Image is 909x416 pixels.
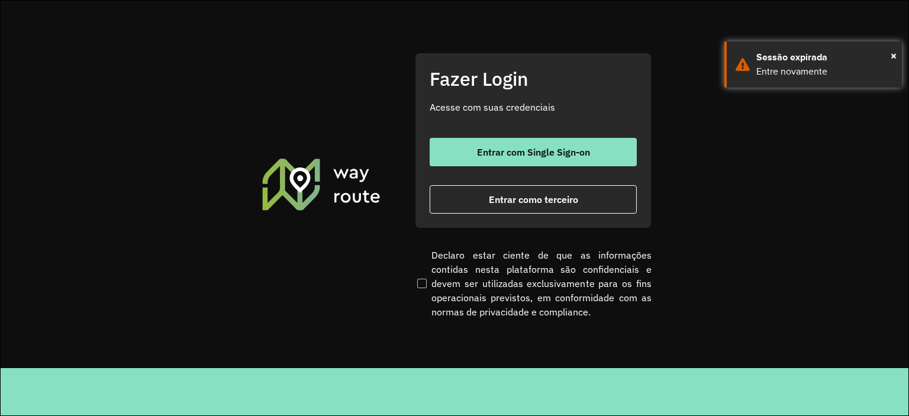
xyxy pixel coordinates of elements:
[489,195,578,204] span: Entrar como terceiro
[891,47,897,65] span: ×
[415,248,652,319] label: Declaro estar ciente de que as informações contidas nesta plataforma são confidenciais e devem se...
[756,50,893,65] div: Sessão expirada
[891,47,897,65] button: Close
[260,157,382,211] img: Roteirizador AmbevTech
[430,185,637,214] button: button
[430,100,637,114] p: Acesse com suas credenciais
[430,67,637,90] h2: Fazer Login
[477,147,590,157] span: Entrar com Single Sign-on
[430,138,637,166] button: button
[756,65,893,79] div: Entre novamente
